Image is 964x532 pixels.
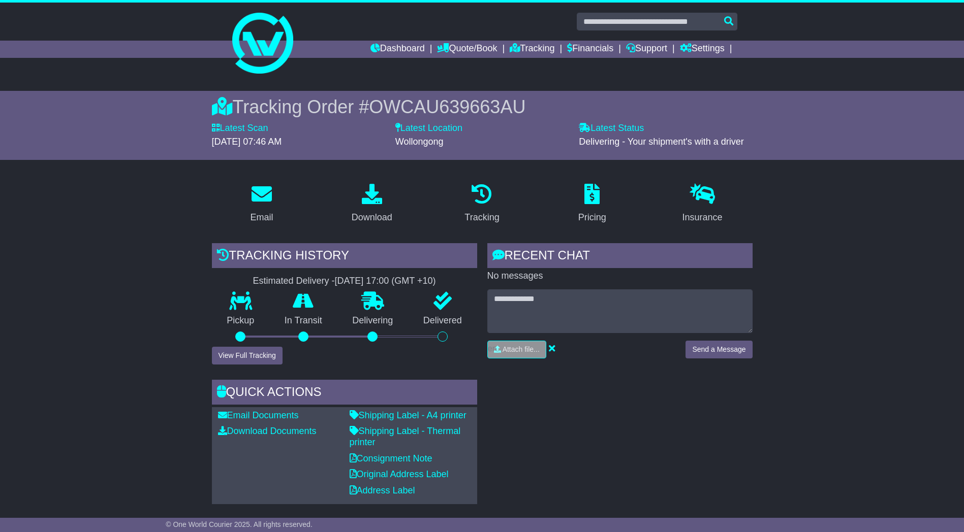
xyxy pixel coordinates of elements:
a: Insurance [676,180,729,228]
p: Delivering [337,315,409,326]
p: Delivered [408,315,477,326]
div: Email [250,211,273,224]
a: Support [626,41,667,58]
span: Delivering - Your shipment's with a driver [579,137,744,147]
label: Latest Location [395,123,462,134]
div: RECENT CHAT [487,243,753,271]
button: Send a Message [686,341,752,358]
a: Email Documents [218,410,299,420]
div: Download [352,211,392,224]
a: Download [345,180,399,228]
p: In Transit [269,315,337,326]
div: Insurance [682,211,723,224]
p: Pickup [212,315,270,326]
span: Wollongong [395,137,444,147]
a: Shipping Label - Thermal printer [350,426,461,447]
a: Download Documents [218,426,317,436]
label: Latest Scan [212,123,268,134]
a: Financials [567,41,613,58]
label: Latest Status [579,123,644,134]
a: Tracking [510,41,554,58]
a: Email [243,180,279,228]
a: Consignment Note [350,453,432,463]
div: Estimated Delivery - [212,276,477,287]
div: Tracking history [212,243,477,271]
p: No messages [487,271,753,282]
a: Pricing [572,180,613,228]
a: Dashboard [370,41,425,58]
div: Tracking Order # [212,96,753,118]
div: Pricing [578,211,606,224]
a: Settings [680,41,725,58]
a: Quote/Book [437,41,497,58]
a: Address Label [350,485,415,495]
a: Tracking [458,180,506,228]
span: OWCAU639663AU [369,96,525,117]
button: View Full Tracking [212,347,283,364]
span: [DATE] 07:46 AM [212,137,282,147]
a: Shipping Label - A4 printer [350,410,467,420]
div: Quick Actions [212,380,477,407]
div: Tracking [464,211,499,224]
span: © One World Courier 2025. All rights reserved. [166,520,313,528]
div: [DATE] 17:00 (GMT +10) [335,276,436,287]
a: Original Address Label [350,469,449,479]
